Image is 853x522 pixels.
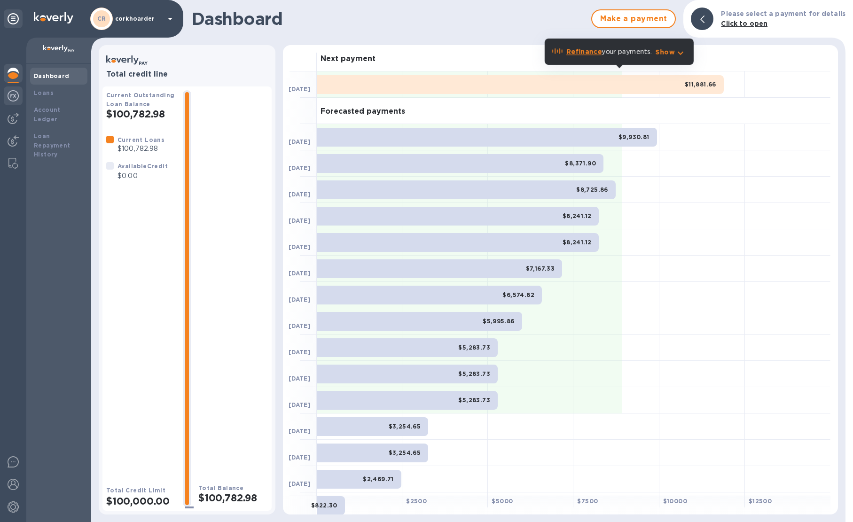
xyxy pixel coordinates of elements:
b: Click to open [721,20,767,27]
p: Show [656,47,675,57]
b: $8,241.12 [563,239,592,246]
b: Loans [34,89,54,96]
button: Show [656,47,686,57]
b: Refinance [566,48,602,55]
div: Unpin categories [4,9,23,28]
b: Loan Repayment History [34,132,70,158]
h2: $100,000.00 [106,495,176,507]
b: $8,725.86 [576,186,608,193]
img: Foreign exchange [8,90,19,101]
b: $ 5000 [492,498,513,505]
h3: Total credit line [106,70,268,79]
b: Please select a payment for details [721,10,845,17]
b: [DATE] [289,191,311,198]
b: Account Ledger [34,106,61,123]
b: $ 12500 [749,498,772,505]
b: [DATE] [289,480,311,487]
b: [DATE] [289,270,311,277]
b: $7,167.33 [526,265,555,272]
b: $3,254.65 [389,423,421,430]
b: [DATE] [289,164,311,171]
b: [DATE] [289,243,311,250]
b: Total Balance [198,484,243,491]
span: Make a payment [600,13,667,24]
p: $100,782.98 [117,144,164,154]
p: your payments. [566,47,652,57]
b: $ 7500 [577,498,598,505]
b: $ 10000 [663,498,687,505]
b: [DATE] [289,375,311,382]
b: Total Credit Limit [106,487,165,494]
b: $3,254.65 [389,449,421,456]
b: Dashboard [34,72,70,79]
b: Available Credit [117,163,168,170]
h3: Next payment [321,55,376,63]
b: [DATE] [289,349,311,356]
h3: Forecasted payments [321,107,405,116]
b: $ 2500 [406,498,427,505]
b: $11,881.66 [685,81,716,88]
h1: Dashboard [192,9,587,29]
b: $5,283.73 [458,370,490,377]
img: Logo [34,12,73,23]
b: [DATE] [289,401,311,408]
b: [DATE] [289,296,311,303]
b: [DATE] [289,86,311,93]
h2: $100,782.98 [106,108,176,120]
b: $5,283.73 [458,344,490,351]
button: Make a payment [591,9,676,28]
b: $2,469.71 [363,475,394,483]
b: [DATE] [289,138,311,145]
b: $9,930.81 [618,133,650,140]
b: [DATE] [289,322,311,329]
b: Current Loans [117,136,164,143]
b: $8,241.12 [563,212,592,219]
b: $5,283.73 [458,397,490,404]
b: [DATE] [289,217,311,224]
b: $8,371.90 [565,160,596,167]
b: [DATE] [289,428,311,435]
b: CR [97,15,106,22]
b: $822.30 [311,502,337,509]
b: Current Outstanding Loan Balance [106,92,175,108]
p: $0.00 [117,171,168,181]
h2: $100,782.98 [198,492,268,504]
b: $6,574.82 [502,291,534,298]
p: corkhoarder [115,16,162,22]
b: [DATE] [289,454,311,461]
b: $5,995.86 [483,318,515,325]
